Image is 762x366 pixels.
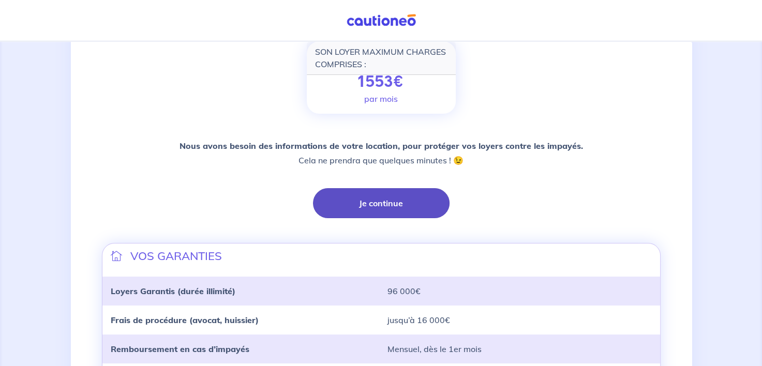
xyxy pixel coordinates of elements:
p: Cela ne prendra que quelques minutes ! 😉 [180,139,583,167]
strong: Nous avons besoin des informations de votre location, pour protéger vos loyers contre les impayés. [180,141,583,151]
strong: Remboursement en cas d’impayés [111,344,249,354]
p: par mois [364,93,398,105]
strong: Frais de procédure (avocat, huissier) [111,315,259,325]
button: Je continue [313,188,450,218]
p: 96 000€ [387,285,652,297]
div: SON LOYER MAXIMUM CHARGES COMPRISES : [307,41,456,75]
p: Mensuel, dès le 1er mois [387,343,652,355]
span: € [393,70,404,93]
strong: Loyers Garantis (durée illimité) [111,286,235,296]
p: 1553 [358,73,404,91]
img: Cautioneo [342,14,420,27]
p: jusqu’à 16 000€ [387,314,652,326]
p: VOS GARANTIES [130,248,222,264]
